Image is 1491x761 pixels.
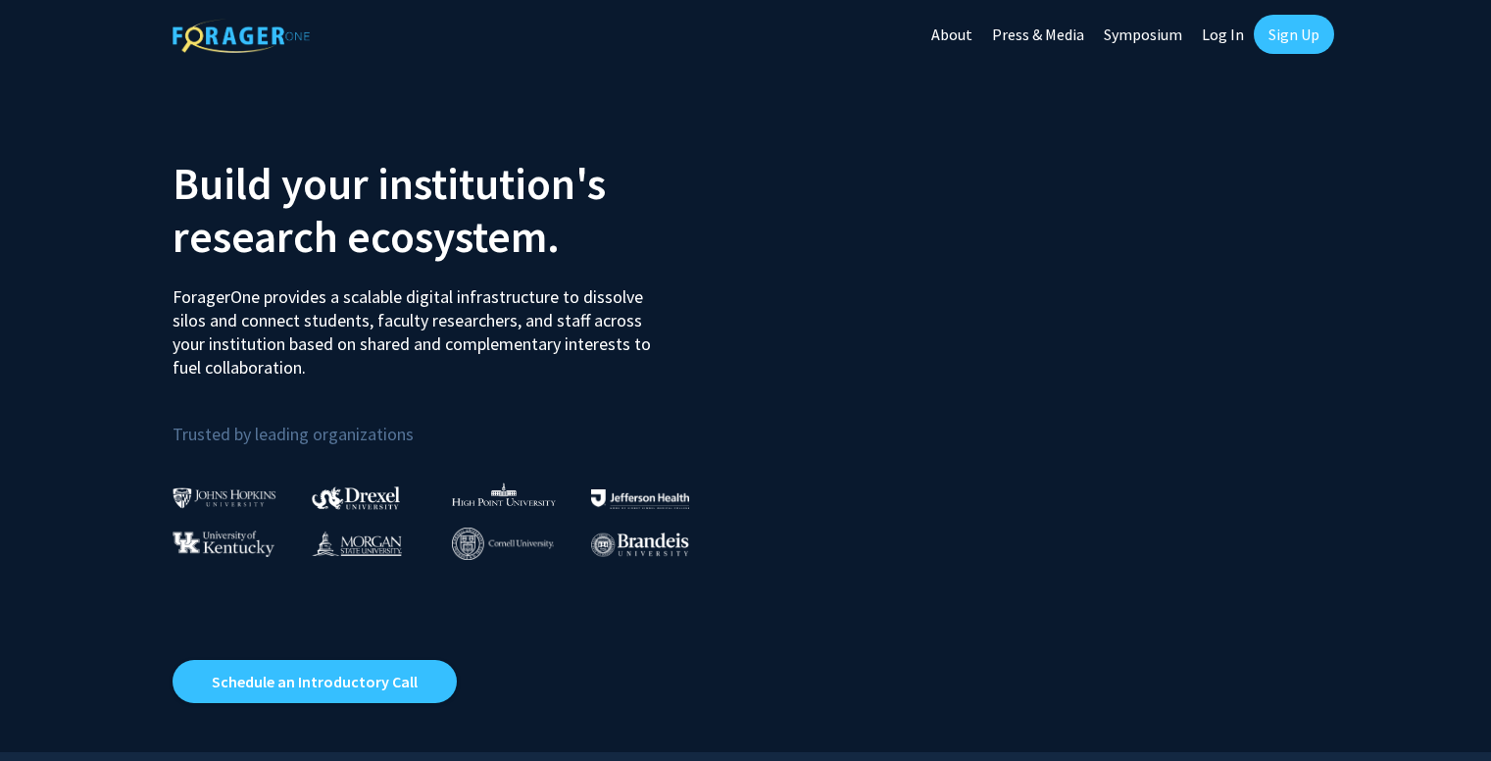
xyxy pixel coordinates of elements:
p: ForagerOne provides a scalable digital infrastructure to dissolve silos and connect students, fac... [173,271,665,380]
img: Cornell University [452,528,554,560]
img: Morgan State University [312,531,402,556]
img: Johns Hopkins University [173,487,276,508]
h2: Build your institution's research ecosystem. [173,157,731,263]
img: University of Kentucky [173,531,274,557]
img: ForagerOne Logo [173,19,310,53]
a: Opens in a new tab [173,660,457,703]
img: Drexel University [312,486,400,509]
img: Thomas Jefferson University [591,489,689,508]
img: Brandeis University [591,533,689,557]
p: Trusted by leading organizations [173,395,731,449]
img: High Point University [452,482,556,506]
a: Sign Up [1254,15,1334,54]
